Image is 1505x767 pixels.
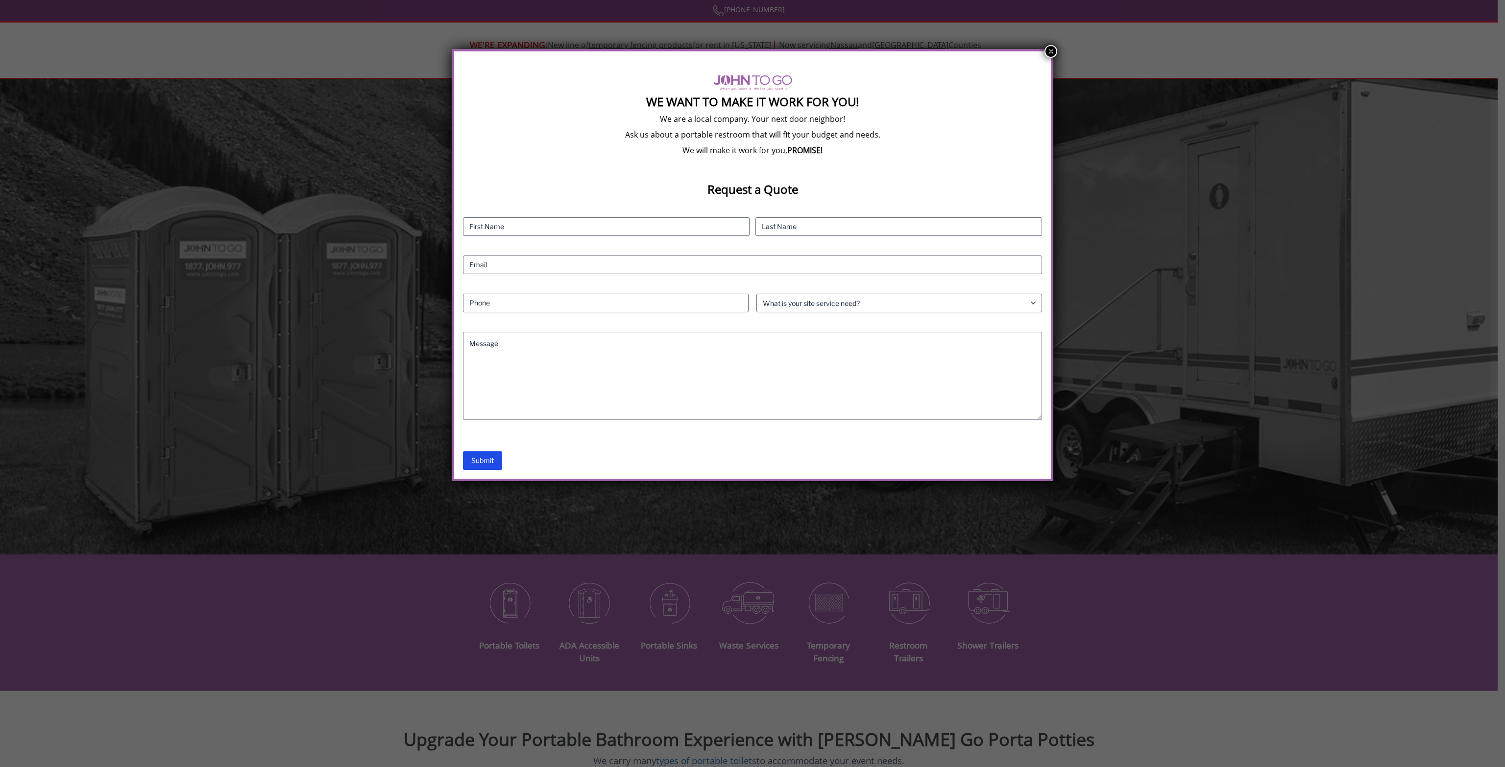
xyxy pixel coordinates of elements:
input: Last Name [755,217,1042,236]
p: Ask us about a portable restroom that will fit your budget and needs. [463,129,1043,140]
img: logo of viptogo [713,75,792,91]
input: Phone [463,294,749,312]
p: We are a local company. Your next door neighbor! [463,114,1043,124]
b: PROMISE! [787,145,823,156]
input: Email [463,256,1043,274]
button: Close [1044,45,1057,58]
p: We will make it work for you, [463,145,1043,156]
strong: Request a Quote [707,181,798,197]
input: Submit [463,451,502,470]
strong: We Want To Make It Work For You! [646,93,859,110]
input: First Name [463,217,750,236]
